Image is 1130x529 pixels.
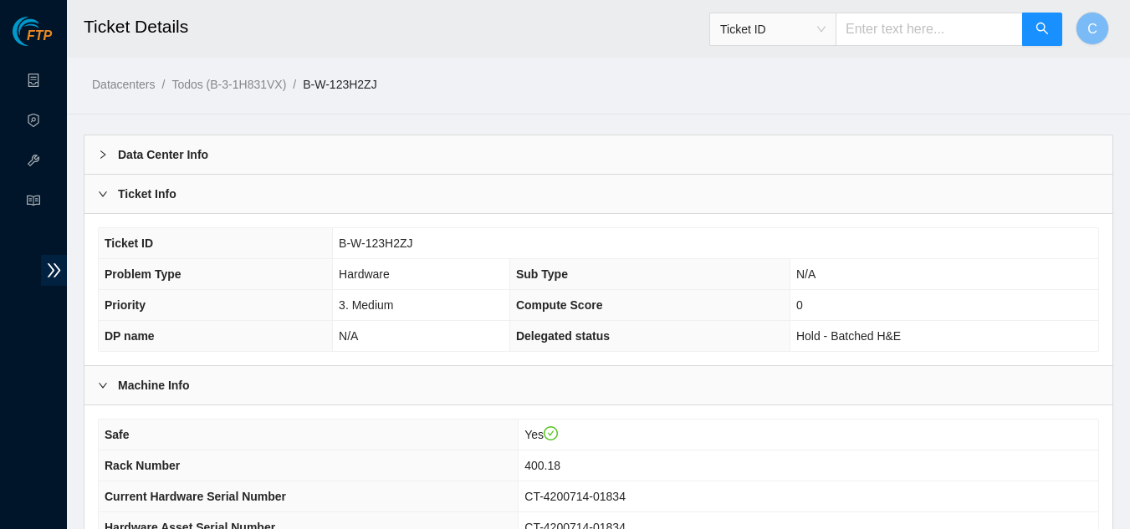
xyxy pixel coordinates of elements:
[1087,18,1097,39] span: C
[92,78,155,91] a: Datacenters
[796,267,816,281] span: N/A
[118,185,176,203] b: Ticket Info
[41,255,67,286] span: double-right
[13,17,84,46] img: Akamai Technologies
[339,237,412,250] span: B-W-123H2ZJ
[84,135,1112,174] div: Data Center Info
[1022,13,1062,46] button: search
[105,298,146,312] span: Priority
[836,13,1023,46] input: Enter text here...
[13,30,52,52] a: Akamai TechnologiesFTP
[524,428,558,441] span: Yes
[118,376,190,394] b: Machine Info
[524,459,560,472] span: 400.18
[98,189,108,199] span: right
[171,78,286,91] a: Todos (B-3-1H831VX)
[339,267,390,281] span: Hardware
[303,78,376,91] a: B-W-123H2ZJ
[105,267,182,281] span: Problem Type
[524,490,626,503] span: CT-4200714-01834
[98,150,108,160] span: right
[339,298,393,312] span: 3. Medium
[27,186,40,220] span: read
[1035,22,1049,38] span: search
[98,380,108,390] span: right
[105,459,180,472] span: Rack Number
[720,17,826,42] span: Ticket ID
[105,428,130,441] span: Safe
[105,237,153,250] span: Ticket ID
[796,298,803,312] span: 0
[161,78,165,91] span: /
[84,175,1112,213] div: Ticket Info
[796,329,901,343] span: Hold - Batched H&E
[84,366,1112,404] div: Machine Info
[118,145,208,164] b: Data Center Info
[27,28,52,44] span: FTP
[105,329,155,343] span: DP name
[105,490,286,503] span: Current Hardware Serial Number
[544,426,559,441] span: check-circle
[293,78,296,91] span: /
[339,329,358,343] span: N/A
[516,267,568,281] span: Sub Type
[516,298,602,312] span: Compute Score
[516,329,610,343] span: Delegated status
[1076,12,1109,45] button: C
